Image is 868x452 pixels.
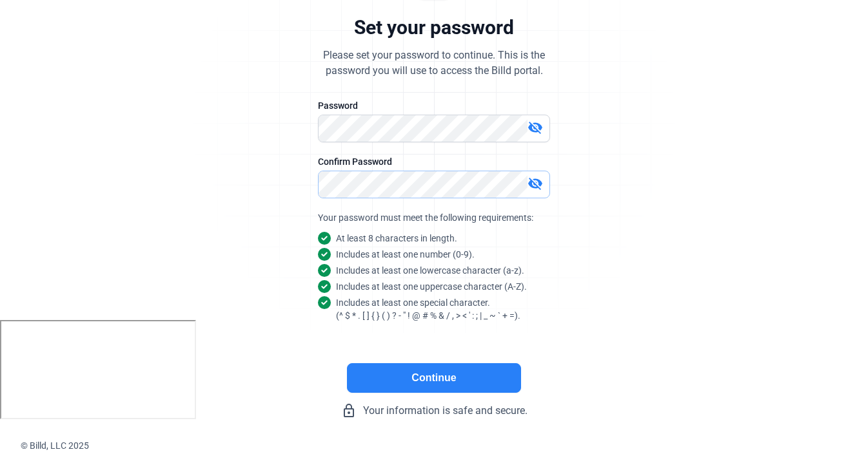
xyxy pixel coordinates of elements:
button: Continue [347,363,521,393]
snap: At least 8 characters in length. [336,232,457,245]
mat-icon: visibility_off [528,120,543,135]
mat-icon: lock_outline [341,403,357,419]
div: © Billd, LLC 2025 [21,439,868,452]
div: Your password must meet the following requirements: [318,211,550,224]
snap: Includes at least one number (0-9). [336,248,475,261]
div: Set your password [354,15,514,40]
snap: Includes at least one uppercase character (A-Z). [336,280,527,293]
snap: Includes at least one lowercase character (a-z). [336,264,524,277]
mat-icon: visibility_off [528,176,543,191]
snap: Includes at least one special character. (^ $ * . [ ] { } ( ) ? - " ! @ # % & / , > < ' : ; | _ ~... [336,296,520,322]
div: Please set your password to continue. This is the password you will use to access the Billd portal. [323,48,545,79]
div: Confirm Password [318,155,550,168]
div: Password [318,99,550,112]
div: Your information is safe and secure. [241,403,627,419]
